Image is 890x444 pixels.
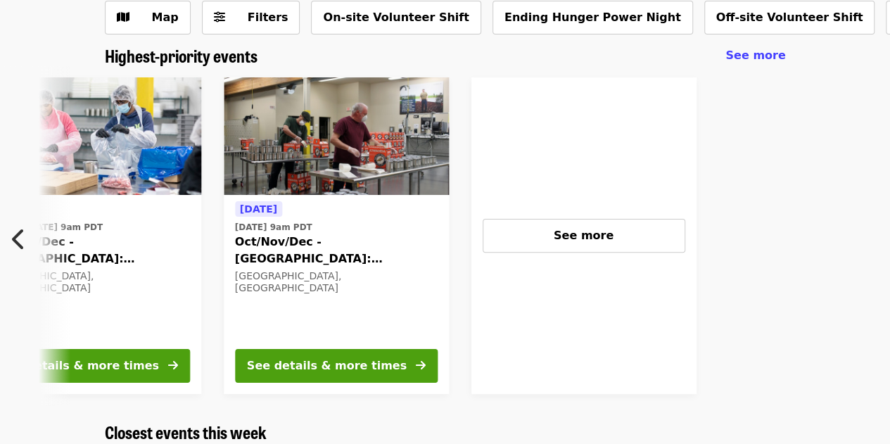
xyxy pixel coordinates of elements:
i: sliders-h icon [214,11,225,24]
a: Highest-priority events [105,46,258,66]
span: Filters [248,11,288,24]
a: See more [471,77,697,394]
button: Filters (0 selected) [202,1,300,34]
i: chevron-left icon [12,226,26,253]
div: [GEOGRAPHIC_DATA], [GEOGRAPHIC_DATA] [235,270,438,294]
a: See details for "Oct/Nov/Dec - Portland: Repack/Sort (age 16+)" [224,77,449,394]
button: See details & more times [235,349,438,383]
button: Show map view [105,1,191,34]
i: arrow-right icon [416,359,426,372]
span: [DATE] [240,203,277,215]
div: Closest events this week [94,422,797,443]
button: On-site Volunteer Shift [311,1,481,34]
a: Closest events this week [105,422,267,443]
time: [DATE] 9am PDT [235,221,312,234]
i: arrow-right icon [168,359,178,372]
a: See more [725,47,785,64]
button: Off-site Volunteer Shift [704,1,875,34]
button: Ending Hunger Power Night [492,1,693,34]
span: Map [152,11,179,24]
button: See more [483,219,685,253]
span: See more [725,49,785,62]
div: See details & more times [247,357,407,374]
span: See more [554,229,614,242]
img: Oct/Nov/Dec - Portland: Repack/Sort (age 16+) organized by Oregon Food Bank [224,77,449,196]
span: Oct/Nov/Dec - [GEOGRAPHIC_DATA]: Repack/Sort (age [DEMOGRAPHIC_DATA]+) [235,234,438,267]
span: Highest-priority events [105,43,258,68]
i: map icon [117,11,129,24]
span: Closest events this week [105,419,267,444]
div: Highest-priority events [94,46,797,66]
